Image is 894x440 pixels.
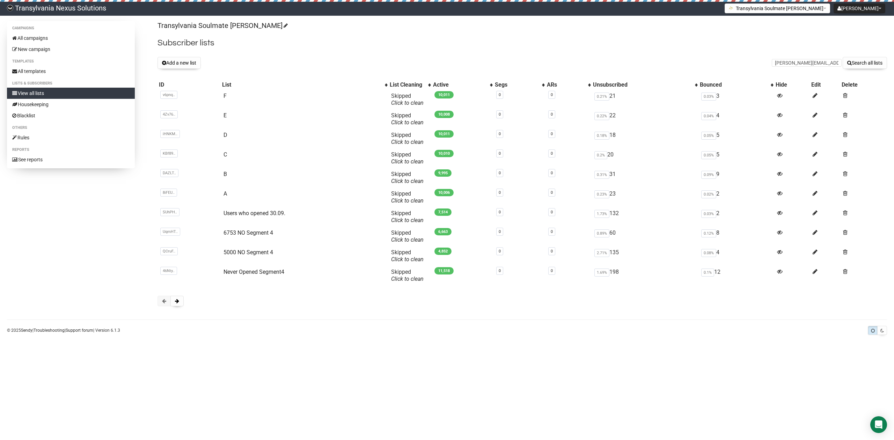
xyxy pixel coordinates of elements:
[391,112,424,126] span: Skipped
[774,80,810,90] th: Hide: No sort applied, sorting is disabled
[698,90,774,109] td: 3
[592,188,698,207] td: 23
[434,228,452,235] span: 6,663
[592,80,698,90] th: Unsubscribed: No sort applied, activate to apply an ascending sort
[810,80,840,90] th: Edit: No sort applied, sorting is disabled
[223,249,273,256] a: 5000 NO Segment 4
[391,100,424,106] a: Click to clean
[7,124,135,132] li: Others
[701,190,716,198] span: 0.02%
[499,93,501,97] a: 0
[594,269,609,277] span: 1.69%
[834,3,885,13] button: [PERSON_NAME]
[698,207,774,227] td: 2
[434,208,452,216] span: 7,514
[592,266,698,285] td: 198
[499,210,501,214] a: 0
[434,169,452,177] span: 9,995
[434,111,454,118] span: 10,008
[390,81,425,88] div: List Cleaning
[495,81,538,88] div: Segs
[728,5,734,11] img: 1.png
[7,327,120,334] p: © 2025 | | | Version 6.1.3
[160,208,179,216] span: SUhPH..
[434,267,454,274] span: 11,518
[7,88,135,99] a: View all lists
[434,150,454,157] span: 10,010
[698,109,774,129] td: 4
[701,210,716,218] span: 0.03%
[434,248,452,255] span: 4,852
[551,229,553,234] a: 0
[547,81,585,88] div: ARs
[160,189,177,197] span: 8iFEU..
[701,249,716,257] span: 0.08%
[593,81,691,88] div: Unsubscribed
[7,66,135,77] a: All templates
[223,151,227,158] a: C
[499,249,501,254] a: 0
[840,80,887,90] th: Delete: No sort applied, sorting is disabled
[221,80,388,90] th: List: No sort applied, activate to apply an ascending sort
[592,246,698,266] td: 135
[391,256,424,263] a: Click to clean
[7,110,135,121] a: Blacklist
[391,139,424,145] a: Click to clean
[391,190,424,204] span: Skipped
[811,81,839,88] div: Edit
[701,132,716,140] span: 0.05%
[391,236,424,243] a: Click to clean
[432,80,493,90] th: Active: No sort applied, activate to apply an ascending sort
[160,91,177,99] span: v6pnq..
[592,129,698,148] td: 18
[391,217,424,223] a: Click to clean
[160,169,178,177] span: DAZLT..
[592,148,698,168] td: 20
[592,109,698,129] td: 22
[391,249,424,263] span: Skipped
[698,188,774,207] td: 2
[594,190,609,198] span: 0.23%
[66,328,93,333] a: Support forum
[7,154,135,165] a: See reports
[223,190,227,197] a: A
[698,129,774,148] td: 5
[34,328,65,333] a: Troubleshooting
[594,151,607,159] span: 0.2%
[223,171,227,177] a: B
[391,171,424,184] span: Skipped
[551,132,553,136] a: 0
[499,190,501,195] a: 0
[701,269,714,277] span: 0.1%
[594,132,609,140] span: 0.18%
[493,80,545,90] th: Segs: No sort applied, activate to apply an ascending sort
[592,207,698,227] td: 132
[7,5,13,11] img: 586cc6b7d8bc403f0c61b981d947c989
[160,247,178,255] span: QCruF..
[594,210,609,218] span: 1.73%
[842,81,886,88] div: Delete
[7,44,135,55] a: New campaign
[434,189,454,196] span: 10,006
[698,246,774,266] td: 4
[391,197,424,204] a: Click to clean
[391,132,424,145] span: Skipped
[594,171,609,179] span: 0.31%
[870,416,887,433] div: Open Intercom Messenger
[594,249,609,257] span: 2.71%
[157,37,887,49] h2: Subscriber lists
[157,21,287,30] a: Transylvania Soulmate [PERSON_NAME]
[594,229,609,237] span: 0.89%
[701,112,716,120] span: 0.04%
[223,229,273,236] a: 6753 NO Segment 4
[551,171,553,175] a: 0
[7,79,135,88] li: Lists & subscribers
[391,276,424,282] a: Click to clean
[499,269,501,273] a: 0
[701,93,716,101] span: 0.03%
[159,81,220,88] div: ID
[157,80,221,90] th: ID: No sort applied, sorting is disabled
[160,110,178,118] span: 4Zv76..
[223,269,284,275] a: Never Opened Segment4
[157,57,201,69] button: Add a new list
